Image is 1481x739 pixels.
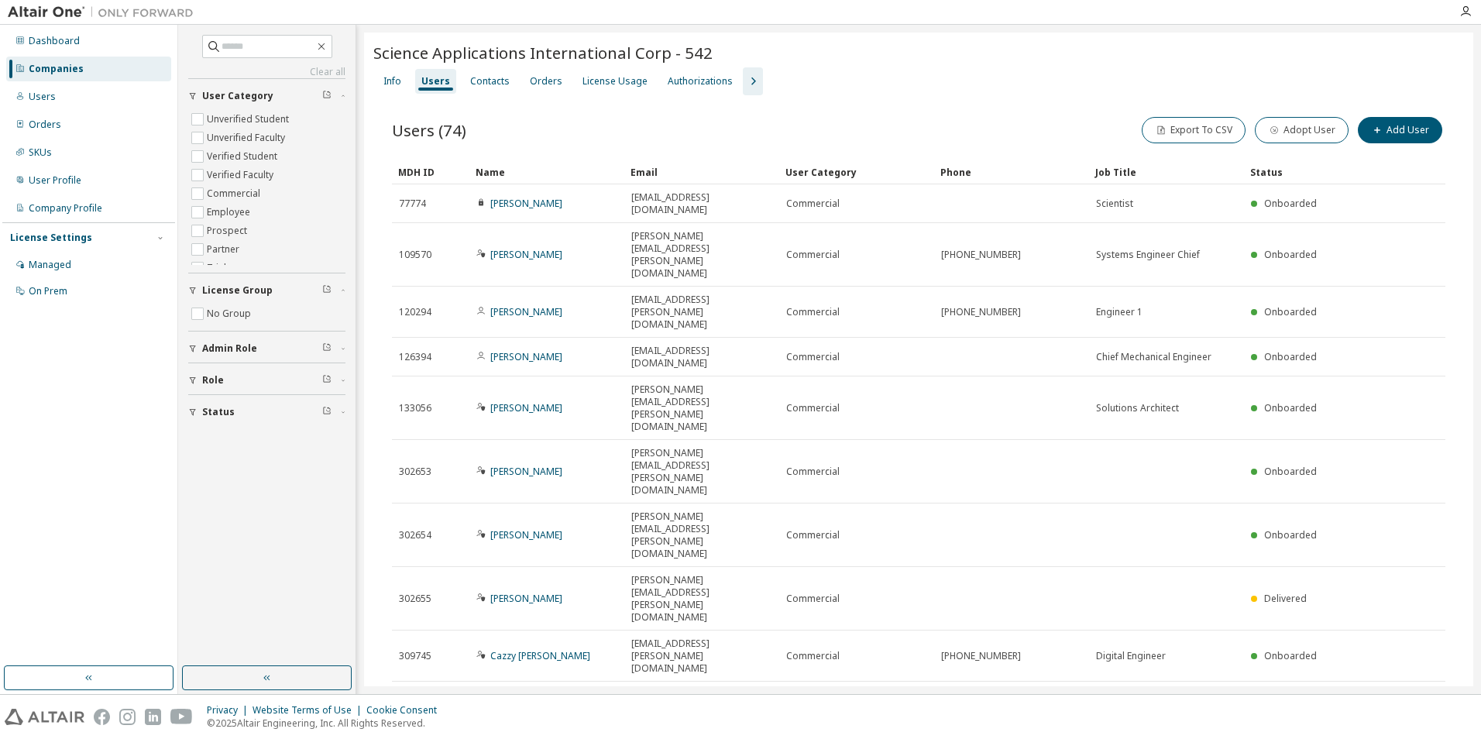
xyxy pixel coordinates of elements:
[490,528,562,541] a: [PERSON_NAME]
[29,119,61,131] div: Orders
[399,402,431,414] span: 133056
[188,273,345,308] button: License Group
[1264,649,1317,662] span: Onboarded
[668,75,733,88] div: Authorizations
[207,222,250,240] label: Prospect
[490,592,562,605] a: [PERSON_NAME]
[1358,117,1442,143] button: Add User
[941,650,1021,662] span: [PHONE_NUMBER]
[202,284,273,297] span: License Group
[786,402,840,414] span: Commercial
[29,174,81,187] div: User Profile
[421,75,450,88] div: Users
[631,160,773,184] div: Email
[1264,350,1317,363] span: Onboarded
[941,249,1021,261] span: [PHONE_NUMBER]
[373,42,713,64] span: Science Applications International Corp - 542
[1264,248,1317,261] span: Onboarded
[1264,305,1317,318] span: Onboarded
[786,650,840,662] span: Commercial
[207,184,263,203] label: Commercial
[29,202,102,215] div: Company Profile
[253,704,366,717] div: Website Terms of Use
[631,574,772,624] span: [PERSON_NAME][EMAIL_ADDRESS][PERSON_NAME][DOMAIN_NAME]
[399,529,431,541] span: 302654
[1250,160,1352,184] div: Status
[490,649,590,662] a: Cazzy [PERSON_NAME]
[1096,198,1133,210] span: Scientist
[399,650,431,662] span: 309745
[29,63,84,75] div: Companies
[786,351,840,363] span: Commercial
[383,75,401,88] div: Info
[1264,401,1317,414] span: Onboarded
[94,709,110,725] img: facebook.svg
[29,35,80,47] div: Dashboard
[1264,197,1317,210] span: Onboarded
[188,363,345,397] button: Role
[399,351,431,363] span: 126394
[1142,117,1246,143] button: Export To CSV
[188,66,345,78] a: Clear all
[490,248,562,261] a: [PERSON_NAME]
[207,110,292,129] label: Unverified Student
[207,203,253,222] label: Employee
[366,704,446,717] div: Cookie Consent
[399,249,431,261] span: 109570
[530,75,562,88] div: Orders
[470,75,510,88] div: Contacts
[399,466,431,478] span: 302653
[631,383,772,433] span: [PERSON_NAME][EMAIL_ADDRESS][PERSON_NAME][DOMAIN_NAME]
[786,306,840,318] span: Commercial
[202,90,273,102] span: User Category
[490,465,562,478] a: [PERSON_NAME]
[490,305,562,318] a: [PERSON_NAME]
[786,593,840,605] span: Commercial
[5,709,84,725] img: altair_logo.svg
[490,197,562,210] a: [PERSON_NAME]
[1264,465,1317,478] span: Onboarded
[476,160,618,184] div: Name
[322,406,332,418] span: Clear filter
[631,510,772,560] span: [PERSON_NAME][EMAIL_ADDRESS][PERSON_NAME][DOMAIN_NAME]
[1095,160,1238,184] div: Job Title
[188,332,345,366] button: Admin Role
[631,230,772,280] span: [PERSON_NAME][EMAIL_ADDRESS][PERSON_NAME][DOMAIN_NAME]
[29,146,52,159] div: SKUs
[631,345,772,369] span: [EMAIL_ADDRESS][DOMAIN_NAME]
[202,374,224,387] span: Role
[29,259,71,271] div: Managed
[490,401,562,414] a: [PERSON_NAME]
[631,638,772,675] span: [EMAIL_ADDRESS][PERSON_NAME][DOMAIN_NAME]
[8,5,201,20] img: Altair One
[631,447,772,497] span: [PERSON_NAME][EMAIL_ADDRESS][PERSON_NAME][DOMAIN_NAME]
[188,395,345,429] button: Status
[322,374,332,387] span: Clear filter
[1096,306,1143,318] span: Engineer 1
[490,350,562,363] a: [PERSON_NAME]
[1264,592,1307,605] span: Delivered
[207,129,288,147] label: Unverified Faculty
[322,284,332,297] span: Clear filter
[631,294,772,331] span: [EMAIL_ADDRESS][PERSON_NAME][DOMAIN_NAME]
[1255,117,1349,143] button: Adopt User
[392,119,466,141] span: Users (74)
[119,709,136,725] img: instagram.svg
[631,191,772,216] span: [EMAIL_ADDRESS][DOMAIN_NAME]
[145,709,161,725] img: linkedin.svg
[582,75,648,88] div: License Usage
[786,466,840,478] span: Commercial
[10,232,92,244] div: License Settings
[207,240,242,259] label: Partner
[399,198,426,210] span: 77774
[207,166,277,184] label: Verified Faculty
[785,160,928,184] div: User Category
[399,593,431,605] span: 302655
[170,709,193,725] img: youtube.svg
[1096,402,1179,414] span: Solutions Architect
[29,91,56,103] div: Users
[207,147,280,166] label: Verified Student
[322,90,332,102] span: Clear filter
[786,529,840,541] span: Commercial
[207,259,229,277] label: Trial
